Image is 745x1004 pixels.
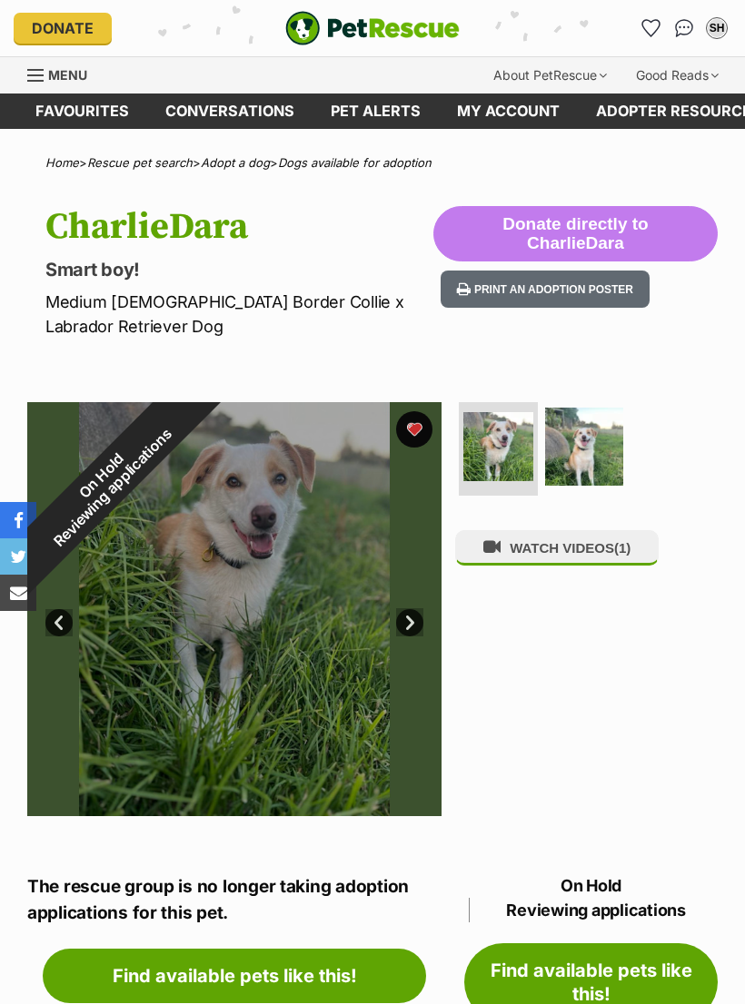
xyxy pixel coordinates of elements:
[469,898,718,922] span: Reviewing applications
[675,19,694,37] img: chat-41dd97257d64d25036548639549fe6c8038ab92f7586957e7f3b1b290dea8141.svg
[285,11,460,45] img: logo-e224e6f780fb5917bec1dbf3a21bbac754714ae5b6737aabdf751b685950b380.svg
[464,873,718,922] p: On Hold
[45,609,73,636] a: Prev
[48,67,87,83] span: Menu
[51,425,175,549] span: Reviewing applications
[463,412,533,482] img: Photo of Charlie Dara
[433,206,718,262] button: Donate directly to CharlieDara
[439,94,578,129] a: My account
[45,257,433,282] p: Smart boy!
[441,271,650,308] button: Print an adoption poster
[17,94,147,129] a: Favourites
[623,57,731,94] div: Good Reads
[545,408,624,487] img: Photo of Charlie Dara
[14,13,112,44] a: Donate
[481,57,620,94] div: About PetRescue
[27,874,442,926] p: The rescue group is no longer taking adoption applications for this pet.
[87,155,193,170] a: Rescue pet search
[396,609,423,636] a: Next
[670,14,699,43] a: Conversations
[285,11,460,45] a: PetRescue
[147,94,313,129] a: conversations
[45,290,433,339] p: Medium [DEMOGRAPHIC_DATA] Border Collie x Labrador Retriever Dog
[27,57,100,90] a: Menu
[708,19,726,37] div: SH
[278,155,432,170] a: Dogs available for adoption
[45,206,433,248] h1: CharlieDara
[702,14,731,43] button: My account
[455,530,659,566] button: WATCH VIDEOS(1)
[637,14,731,43] ul: Account quick links
[614,540,631,556] span: (1)
[396,411,432,448] button: favourite
[43,949,426,1003] a: Find available pets like this!
[313,94,439,129] a: Pet alerts
[45,155,79,170] a: Home
[637,14,666,43] a: Favourites
[201,155,270,170] a: Adopt a dog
